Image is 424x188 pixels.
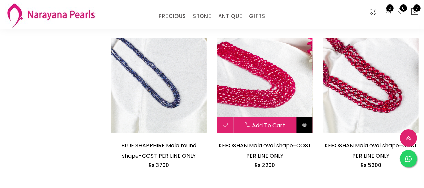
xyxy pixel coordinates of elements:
a: 0 [397,8,405,17]
a: ANTIQUE [218,11,242,21]
a: KEBOSHAN Mala oval shape-COST PER LINE ONLY [325,141,417,160]
a: BLUE SHAPPHIRE Mala round shape-COST PER LINE ONLY [121,141,196,160]
a: 0 [384,8,392,17]
button: Add to cart [234,117,296,133]
a: STONE [193,11,211,21]
a: GIFTS [249,11,265,21]
button: 7 [411,8,419,17]
span: Rs 2200 [254,161,275,169]
span: 0 [400,4,407,12]
a: KEBOSHAN Mala oval shape-COST PER LINE ONLY [219,141,311,160]
span: 0 [386,4,394,12]
a: PRECIOUS [158,11,186,21]
span: Rs 5300 [360,161,382,169]
button: Quick View [297,117,313,133]
button: Add to wishlist [217,117,233,133]
span: 7 [413,4,421,12]
span: Rs 3700 [148,161,169,169]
